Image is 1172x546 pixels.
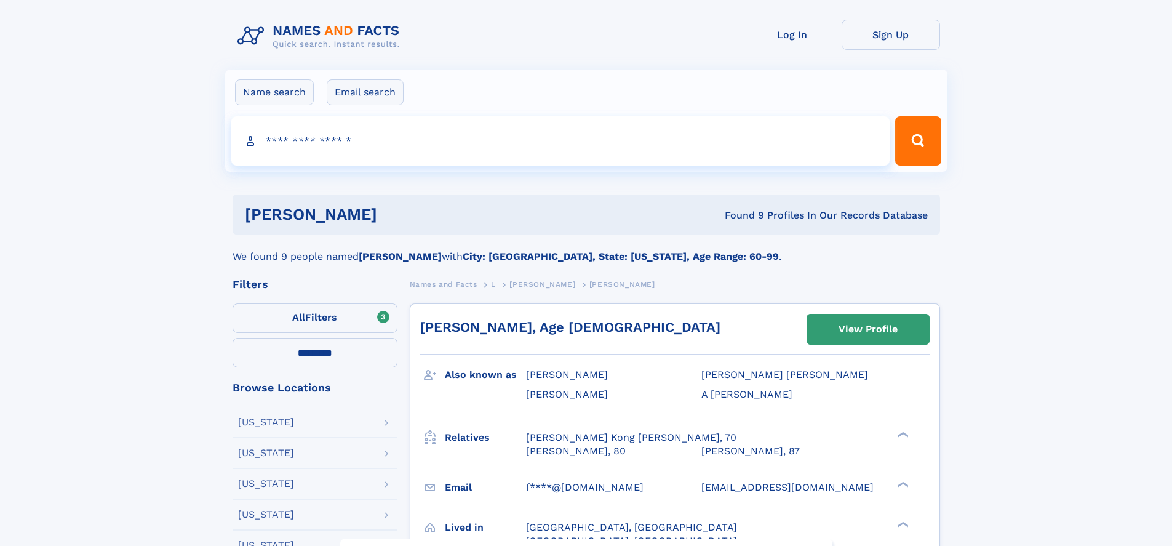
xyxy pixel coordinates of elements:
a: [PERSON_NAME] [509,276,575,292]
a: L [491,276,496,292]
span: [PERSON_NAME] [509,280,575,289]
span: [PERSON_NAME] [589,280,655,289]
span: All [292,311,305,323]
div: Filters [233,279,397,290]
a: [PERSON_NAME], 87 [701,444,800,458]
label: Email search [327,79,404,105]
span: [EMAIL_ADDRESS][DOMAIN_NAME] [701,481,874,493]
div: ❯ [895,480,909,488]
span: [PERSON_NAME] [PERSON_NAME] [701,369,868,380]
div: View Profile [839,315,898,343]
img: Logo Names and Facts [233,20,410,53]
span: A [PERSON_NAME] [701,388,792,400]
a: [PERSON_NAME], Age [DEMOGRAPHIC_DATA] [420,319,720,335]
div: [US_STATE] [238,479,294,489]
a: View Profile [807,315,929,344]
label: Name search [235,79,314,105]
h3: Email [445,477,526,498]
a: Log In [743,20,842,50]
div: Browse Locations [233,382,397,393]
span: [PERSON_NAME] [526,369,608,380]
div: Found 9 Profiles In Our Records Database [551,209,928,222]
a: [PERSON_NAME] Kong [PERSON_NAME], 70 [526,431,736,444]
div: ❯ [895,520,909,528]
div: ❯ [895,430,909,438]
h3: Also known as [445,364,526,385]
div: [US_STATE] [238,417,294,427]
button: Search Button [895,116,941,166]
div: [US_STATE] [238,510,294,520]
span: [GEOGRAPHIC_DATA], [GEOGRAPHIC_DATA] [526,521,737,533]
b: [PERSON_NAME] [359,251,442,262]
label: Filters [233,303,397,333]
div: We found 9 people named with . [233,235,940,264]
div: [US_STATE] [238,448,294,458]
a: Sign Up [842,20,940,50]
b: City: [GEOGRAPHIC_DATA], State: [US_STATE], Age Range: 60-99 [463,251,779,262]
a: Names and Facts [410,276,477,292]
input: search input [231,116,890,166]
span: L [491,280,496,289]
span: [PERSON_NAME] [526,388,608,400]
a: [PERSON_NAME], 80 [526,444,626,458]
h1: [PERSON_NAME] [245,207,551,222]
h3: Lived in [445,517,526,538]
h3: Relatives [445,427,526,448]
